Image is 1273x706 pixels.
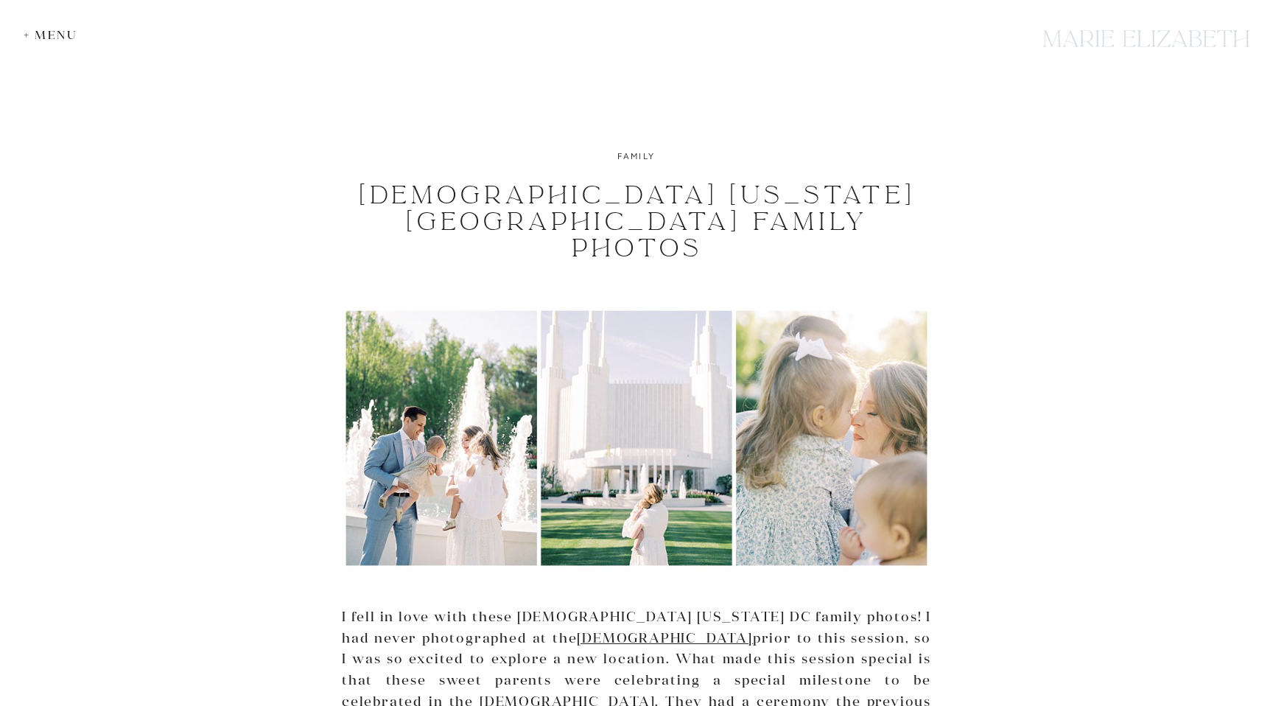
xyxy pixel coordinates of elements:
div: + Menu [24,28,85,42]
a: [DEMOGRAPHIC_DATA] [577,629,752,646]
h1: [DEMOGRAPHIC_DATA] [US_STATE][GEOGRAPHIC_DATA] Family Photos [359,182,915,262]
a: family [617,150,655,161]
img: A Collage Of Three Images Of A Family Of Four During Their Mormon Temple Washington Dc Family Pho... [342,307,931,570]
